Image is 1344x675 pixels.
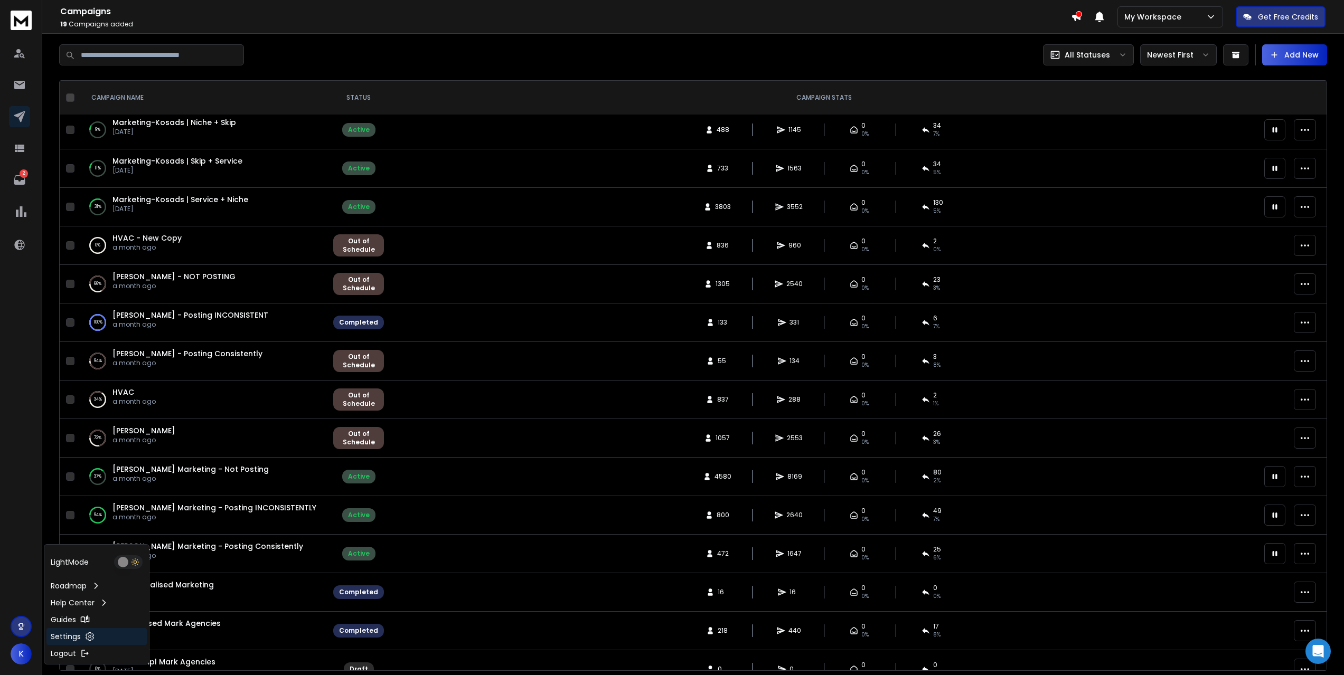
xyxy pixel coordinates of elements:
a: HVAC [112,387,134,397]
span: 0% [861,631,869,639]
p: a month ago [112,552,303,560]
span: 0 [861,275,866,284]
td: 34%HVACa month ago [79,381,327,419]
p: 34 % [94,394,102,405]
span: 0 [861,622,866,631]
a: Personalised Mark Agencies [112,618,221,629]
p: 94 % [94,510,102,520]
a: 2 [9,169,30,191]
span: 7 % [933,515,939,524]
span: 472 [717,549,729,558]
a: 11-200 Empl Mark Agencies [112,657,215,667]
div: Out of Schedule [339,353,378,369]
span: 2540 [786,280,803,288]
span: 488 [717,126,729,134]
span: 34 [933,160,941,168]
p: 72 % [94,433,101,443]
span: 2 % [933,477,941,485]
span: 5 % [933,207,941,215]
a: [PERSON_NAME] - Posting INCONSISTENT [112,310,268,320]
p: 2 [20,169,28,178]
a: [PERSON_NAME] Marketing - Posting Consistently [112,541,303,552]
a: Settings [46,628,147,645]
span: 130 [933,198,943,207]
p: Roadmap [51,581,87,591]
div: Active [348,472,370,481]
a: [PERSON_NAME] - NOT POSTING [112,271,236,282]
div: Completed [339,588,378,596]
div: Active [348,549,370,558]
span: 0% [861,438,869,446]
button: K [11,643,32,664]
a: HVAC - New Copy [112,233,182,243]
td: 66%[PERSON_NAME] - NOT POSTINGa month ago [79,265,327,303]
span: 8169 [787,472,802,481]
span: 0% [861,592,869,601]
p: [DATE] [112,128,236,136]
span: 0 [933,661,937,669]
div: Draft [350,665,368,673]
span: 440 [788,626,801,635]
span: 2640 [786,511,803,519]
td: 100%[PERSON_NAME] - Posting INCONSISTENTa month ago [79,303,327,342]
td: 100%Personalised Mark Agencies[DATE] [79,612,327,650]
a: [PERSON_NAME] Marketing - Not Posting [112,464,269,474]
span: 5 % [933,168,941,177]
span: 4580 [715,472,731,481]
span: 0% [861,554,869,562]
span: 0 % [933,592,941,601]
p: Campaigns added [60,20,1071,28]
a: Marketing-Kosads | Skip + Service [112,156,242,166]
p: 0 % [95,240,100,251]
p: 37 % [94,471,101,482]
td: 90%[PERSON_NAME] Marketing - Posting Consistentlya month ago [79,535,327,573]
p: My Workspace [1124,12,1186,22]
p: a month ago [112,243,182,252]
span: 80 [933,468,942,477]
p: All Statuses [1065,50,1110,60]
p: 31 % [95,202,101,212]
p: a month ago [112,474,269,483]
p: 66 % [94,279,101,289]
div: Out of Schedule [339,430,378,446]
span: 134 [790,357,800,365]
span: 3 % [933,284,940,292]
p: a month ago [112,436,175,444]
p: [DATE] [112,590,214,598]
span: 133 [718,318,728,327]
span: 0% [861,322,869,331]
span: 0 [861,121,866,130]
p: Guides [51,614,76,625]
span: 23 [933,275,941,284]
span: 0% [861,515,869,524]
span: 1 % [933,400,938,408]
th: CAMPAIGN NAME [79,81,327,115]
span: Marketing-Kosads | Niche + Skip [112,117,236,128]
a: Roadmap [46,577,147,594]
div: Open Intercom Messenger [1305,639,1331,664]
div: Active [348,203,370,211]
span: 0 [861,198,866,207]
span: 0% [861,477,869,485]
span: 0 [861,430,866,438]
span: [PERSON_NAME] - Posting Consistently [112,348,262,359]
span: 6 [933,314,937,322]
td: 37%[PERSON_NAME] Marketing - Not Postinga month ago [79,458,327,496]
span: 836 [717,241,729,250]
span: [PERSON_NAME] Marketing - Posting INCONSISTENTLY [112,502,316,513]
span: Marketing-Kosads | Service + Niche [112,194,248,205]
a: Guides [46,611,147,628]
span: 800 [717,511,729,519]
span: 1563 [787,164,802,173]
span: 2 [933,237,937,245]
span: 26 [933,430,941,438]
span: 331 [790,318,800,327]
span: 0% [861,284,869,292]
span: 49 [933,507,942,515]
span: 0 [790,665,800,673]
